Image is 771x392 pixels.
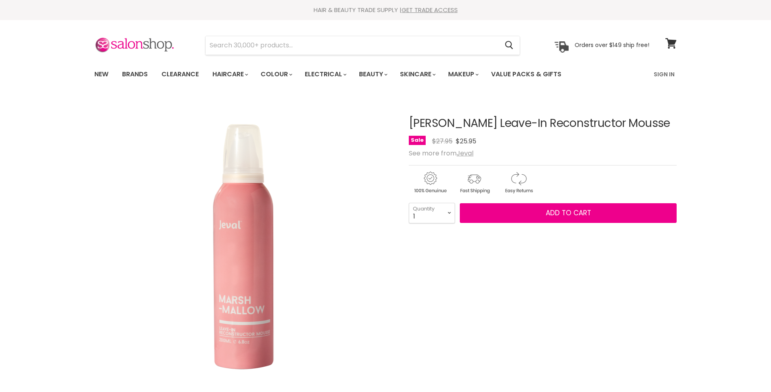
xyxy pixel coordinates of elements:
[409,203,455,223] select: Quantity
[402,6,458,14] a: GET TRADE ACCESS
[255,66,297,83] a: Colour
[456,137,476,146] span: $25.95
[206,66,253,83] a: Haircare
[457,149,473,158] a: Jeval
[453,170,496,195] img: shipping.gif
[116,66,154,83] a: Brands
[575,41,649,49] p: Orders over $149 ship free!
[155,66,205,83] a: Clearance
[442,66,483,83] a: Makeup
[485,66,567,83] a: Value Packs & Gifts
[84,63,687,86] nav: Main
[432,137,453,146] span: $27.95
[409,136,426,145] span: Sale
[88,63,608,86] ul: Main menu
[205,36,520,55] form: Product
[206,36,498,55] input: Search
[183,106,306,388] img: Jeval Marshmallow Leave-In Reconstructor Mousse
[88,66,114,83] a: New
[409,149,473,158] span: See more from
[546,208,591,218] span: Add to cart
[497,170,540,195] img: returns.gif
[409,170,451,195] img: genuine.gif
[409,117,677,130] h1: [PERSON_NAME] Leave-In Reconstructor Mousse
[498,36,520,55] button: Search
[353,66,392,83] a: Beauty
[649,66,679,83] a: Sign In
[84,6,687,14] div: HAIR & BEAUTY TRADE SUPPLY |
[460,203,677,223] button: Add to cart
[394,66,441,83] a: Skincare
[299,66,351,83] a: Electrical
